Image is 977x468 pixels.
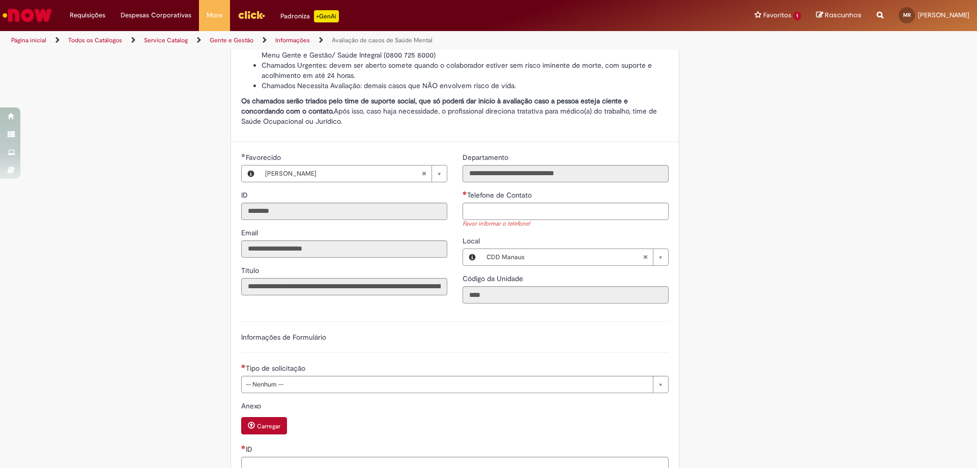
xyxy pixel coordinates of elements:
span: More [207,10,222,20]
a: CDD ManausLimpar campo Local [481,249,668,265]
span: [PERSON_NAME] [265,166,421,182]
a: Gente e Gestão [210,36,253,44]
p: Após isso, caso haja necessidade, o profissional direciona tratativa para médico(a) do trabalho, ... [241,96,669,126]
input: Telefone de Contato [463,203,669,220]
label: Informações de Formulário [241,333,326,342]
abbr: Limpar campo Local [638,249,653,265]
span: Favoritos [763,10,791,20]
label: Somente leitura - ID [241,190,250,200]
input: Departamento [463,165,669,182]
label: Somente leitura - Departamento [463,152,510,162]
span: Somente leitura - Email [241,228,260,237]
small: Carregar [257,422,280,430]
span: Necessários [241,364,246,368]
a: Página inicial [11,36,46,44]
img: click_logo_yellow_360x200.png [238,7,265,22]
a: Service Catalog [144,36,188,44]
div: Favor informar o telefone! [463,220,669,229]
ul: Trilhas de página [8,31,644,50]
span: Obrigatório Preenchido [241,153,246,157]
span: Despesas Corporativas [121,10,191,20]
span: Local [463,236,482,245]
label: Somente leitura - Código da Unidade [463,273,525,284]
span: [PERSON_NAME] [918,11,969,19]
li: Chamados Necessita Avaliação: demais casos que NÃO envolvem risco de vida. [262,80,669,91]
input: Código da Unidade [463,286,669,304]
input: ID [241,203,447,220]
span: Somente leitura - Departamento [463,153,510,162]
span: Tipo de solicitação [246,364,307,373]
a: Todos os Catálogos [68,36,122,44]
span: MR [903,12,911,18]
a: Avaliação de casos de Saúde Mental [332,36,433,44]
input: Email [241,240,447,258]
label: Somente leitura - Email [241,228,260,238]
span: Anexo [241,401,263,410]
abbr: Limpar campo Favorecido [416,166,432,182]
span: Necessários [241,445,246,449]
li: Chamados Urgentes: devem ser aberto somete quando o colaborador estiver sem risco iminente de mor... [262,60,669,80]
span: -- Nenhum -- [246,376,648,393]
span: Rascunhos [825,10,861,20]
span: Necessários [463,191,467,195]
span: Somente leitura - Título [241,266,261,275]
span: Requisições [70,10,105,20]
span: Somente leitura - Código da Unidade [463,274,525,283]
strong: Os chamados serão triados pelo time de suporte social, que só poderá dar inicio à avaliação caso ... [241,96,628,116]
p: +GenAi [314,10,339,22]
label: Somente leitura - Título [241,265,261,276]
a: Rascunhos [816,11,861,20]
a: [PERSON_NAME]Limpar campo Favorecido [260,166,447,182]
input: Título [241,278,447,295]
span: Telefone de Contato [467,190,534,200]
div: Padroniza [280,10,339,22]
img: ServiceNow [1,5,53,25]
button: Local, Visualizar este registro CDD Manaus [463,249,481,265]
span: Somente leitura - ID [241,190,250,200]
button: Favorecido, Visualizar este registro Milany Vasconcelos Ribeiro [242,166,260,182]
span: 1 [793,12,801,20]
a: Informações [275,36,310,44]
span: ID [246,445,254,454]
button: Carregar anexo de Anexo [241,417,287,434]
span: CDD Manaus [486,249,643,265]
span: Necessários - Favorecido [246,153,283,162]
